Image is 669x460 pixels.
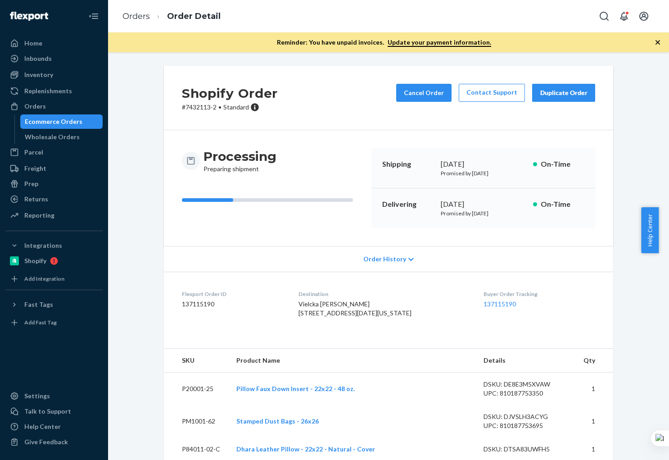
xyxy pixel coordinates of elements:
h2: Shopify Order [182,84,278,103]
a: Ecommerce Orders [20,114,103,129]
span: Order History [363,255,406,264]
a: Shopify [5,254,103,268]
button: Talk to Support [5,404,103,419]
p: Delivering [382,199,434,210]
span: Standard [223,103,249,111]
a: Add Integration [5,272,103,286]
button: Close Navigation [85,7,103,25]
button: Help Center [641,207,659,253]
div: DSKU: DTSA83UWFH5 [484,445,568,454]
td: 1 [575,405,613,437]
a: Inbounds [5,51,103,66]
a: Home [5,36,103,50]
a: Replenishments [5,84,103,98]
div: UPC: 810187753695 [484,421,568,430]
button: Integrations [5,238,103,253]
div: Shopify [24,256,46,265]
div: Duplicate Order [540,88,588,97]
p: Promised by [DATE] [441,210,526,217]
a: Pillow Faux Down Insert - 22x22 - 48 oz. [236,385,355,392]
a: Settings [5,389,103,403]
button: Give Feedback [5,435,103,449]
a: Inventory [5,68,103,82]
div: Give Feedback [24,437,68,446]
button: Duplicate Order [532,84,595,102]
span: Vielcka [PERSON_NAME] [STREET_ADDRESS][DATE][US_STATE] [298,300,411,317]
a: Wholesale Orders [20,130,103,144]
div: Fast Tags [24,300,53,309]
div: Talk to Support [24,407,71,416]
button: Cancel Order [396,84,452,102]
a: Stamped Dust Bags - 26x26 [236,417,319,425]
th: Qty [575,349,613,373]
div: Orders [24,102,46,111]
dt: Buyer Order Tracking [484,290,595,298]
div: Wholesale Orders [25,132,80,141]
div: Parcel [24,148,43,157]
iframe: Opens a widget where you can chat to one of our agents [610,433,660,455]
p: Reminder: You have unpaid invoices. [277,38,491,47]
div: Freight [24,164,46,173]
p: On-Time [541,159,584,169]
p: Shipping [382,159,434,169]
div: Preparing shipment [203,148,276,173]
a: Order Detail [167,11,221,21]
dt: Flexport Order ID [182,290,284,298]
button: Open notifications [615,7,633,25]
a: Returns [5,192,103,206]
a: Contact Support [459,84,525,102]
th: Product Name [229,349,477,373]
div: Add Fast Tag [24,319,57,326]
th: Details [476,349,575,373]
th: SKU [164,349,229,373]
span: • [218,103,221,111]
p: On-Time [541,199,584,210]
button: Open account menu [635,7,653,25]
div: DSKU: DE8E3M5XVAW [484,380,568,389]
a: Dhara Leather Pillow - 22x22 - Natural - Cover [236,445,375,453]
a: 137115190 [484,300,516,308]
div: Help Center [24,422,61,431]
div: Add Integration [24,275,64,282]
div: Returns [24,195,48,204]
dt: Destination [298,290,469,298]
div: [DATE] [441,159,526,169]
div: [DATE] [441,199,526,210]
div: Inventory [24,70,53,79]
div: DSKU: DJVSLH3ACYG [484,412,568,421]
div: Integrations [24,241,62,250]
div: Ecommerce Orders [25,117,82,126]
a: Update your payment information. [388,38,491,47]
h3: Processing [203,148,276,164]
a: Parcel [5,145,103,159]
a: Reporting [5,208,103,223]
ol: breadcrumbs [115,3,228,30]
td: PM1001-62 [164,405,229,437]
a: Help Center [5,419,103,434]
a: Orders [122,11,150,21]
a: Prep [5,177,103,191]
button: Open Search Box [595,7,613,25]
div: Replenishments [24,87,72,96]
td: P20001-25 [164,373,229,405]
div: Prep [24,179,38,188]
img: Flexport logo [10,12,48,21]
p: # 7432113-2 [182,103,278,112]
div: UPC: 810187753350 [484,389,568,398]
div: Reporting [24,211,54,220]
a: Orders [5,99,103,114]
a: Freight [5,161,103,176]
td: 1 [575,373,613,405]
a: Add Fast Tag [5,315,103,330]
dd: 137115190 [182,300,284,309]
button: Fast Tags [5,297,103,312]
div: Settings [24,392,50,401]
div: Home [24,39,42,48]
p: Promised by [DATE] [441,169,526,177]
div: Inbounds [24,54,52,63]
